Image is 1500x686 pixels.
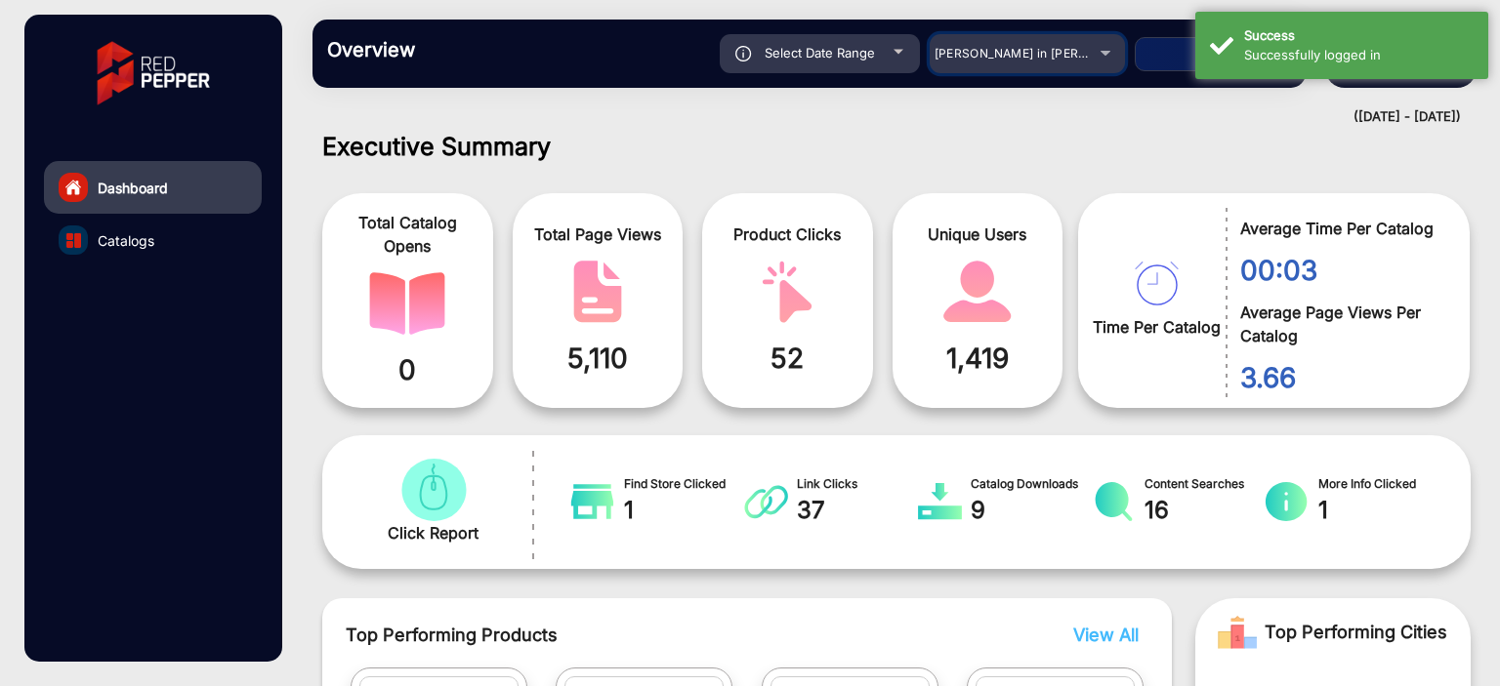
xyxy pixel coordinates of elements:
img: vmg-logo [83,24,224,122]
span: Unique Users [907,222,1049,246]
span: 3.66 [1240,357,1440,398]
span: 00:03 [1240,250,1440,291]
span: 1 [1318,493,1439,528]
span: Catalog Downloads [971,475,1092,493]
span: Link Clicks [797,475,918,493]
span: 1,419 [907,338,1049,379]
span: 52 [717,338,858,379]
img: catalog [1135,262,1179,305]
span: Total Page Views [527,222,669,246]
img: catalog [66,233,81,248]
img: catalog [744,482,788,521]
span: Total Catalog Opens [337,211,479,258]
span: Select Date Range [765,45,875,61]
img: catalog [1265,482,1309,521]
img: catalog [939,261,1016,323]
span: Find Store Clicked [624,475,745,493]
a: Catalogs [44,214,262,266]
div: ([DATE] - [DATE]) [293,107,1461,127]
img: catalog [570,482,614,521]
span: 0 [337,349,479,390]
img: catalog [749,261,825,323]
img: catalog [396,459,472,521]
span: View All [1073,625,1139,645]
span: Top Performing Cities [1265,613,1447,652]
span: Average Time Per Catalog [1240,217,1440,240]
div: Successfully logged in [1244,46,1474,65]
span: Click Report [388,521,479,545]
span: 9 [971,493,1092,528]
div: Success [1244,26,1474,46]
span: 16 [1145,493,1266,528]
span: Average Page Views Per Catalog [1240,301,1440,347]
img: catalog [560,261,636,323]
img: home [64,179,82,196]
span: 1 [624,493,745,528]
button: View All [1068,622,1134,648]
span: Top Performing Products [346,622,955,648]
img: catalog [1092,482,1136,521]
h3: Overview [327,38,601,61]
span: 5,110 [527,338,669,379]
h1: Executive Summary [322,132,1471,161]
span: Content Searches [1145,475,1266,493]
span: [PERSON_NAME] in [PERSON_NAME] [935,46,1150,61]
img: catalog [369,272,445,335]
img: Rank image [1218,613,1257,652]
span: Catalogs [98,230,154,251]
img: icon [735,46,752,61]
button: Apply [1135,37,1291,71]
span: Product Clicks [717,222,858,246]
span: 37 [797,493,918,528]
span: More Info Clicked [1318,475,1439,493]
img: catalog [918,482,962,521]
span: Dashboard [98,178,168,198]
a: Dashboard [44,161,262,214]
